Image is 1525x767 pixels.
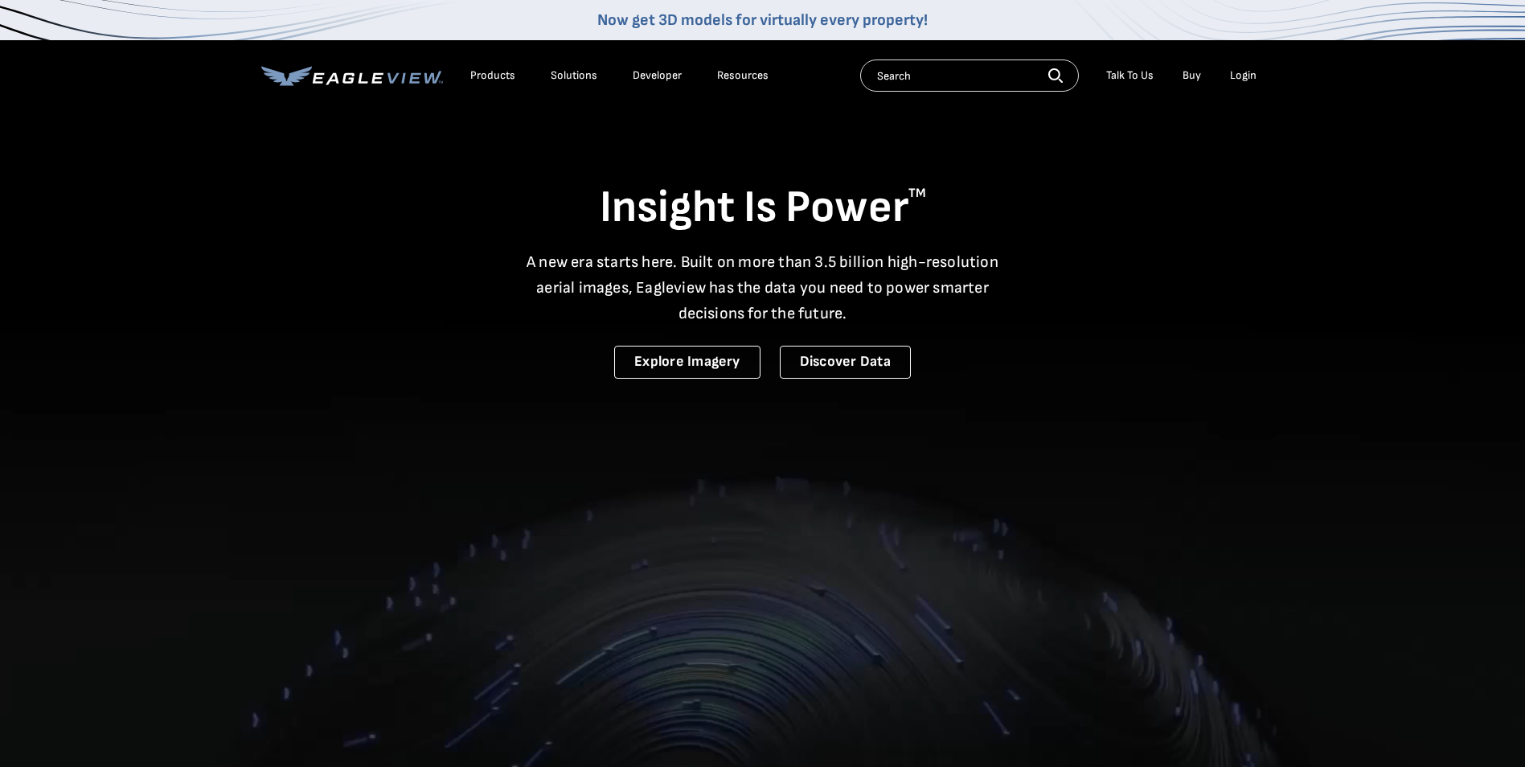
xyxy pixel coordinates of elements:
[517,249,1009,326] p: A new era starts here. Built on more than 3.5 billion high-resolution aerial images, Eagleview ha...
[1183,68,1201,83] a: Buy
[470,68,515,83] div: Products
[860,59,1079,92] input: Search
[633,68,682,83] a: Developer
[780,346,911,379] a: Discover Data
[1230,68,1256,83] div: Login
[261,180,1265,236] h1: Insight Is Power
[597,10,928,30] a: Now get 3D models for virtually every property!
[908,186,926,201] sup: TM
[551,68,597,83] div: Solutions
[614,346,760,379] a: Explore Imagery
[717,68,769,83] div: Resources
[1106,68,1154,83] div: Talk To Us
